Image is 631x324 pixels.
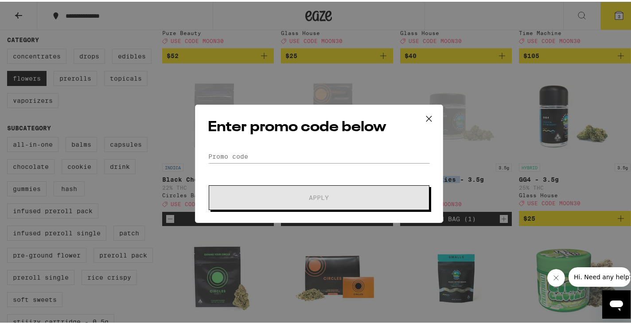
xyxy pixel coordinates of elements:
[602,289,631,317] iframe: Button to launch messaging window
[209,183,429,208] button: Apply
[547,267,565,285] iframe: Close message
[569,265,631,285] iframe: Message from company
[309,193,329,199] span: Apply
[5,6,64,13] span: Hi. Need any help?
[208,148,430,161] input: Promo code
[208,116,430,136] h2: Enter promo code below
